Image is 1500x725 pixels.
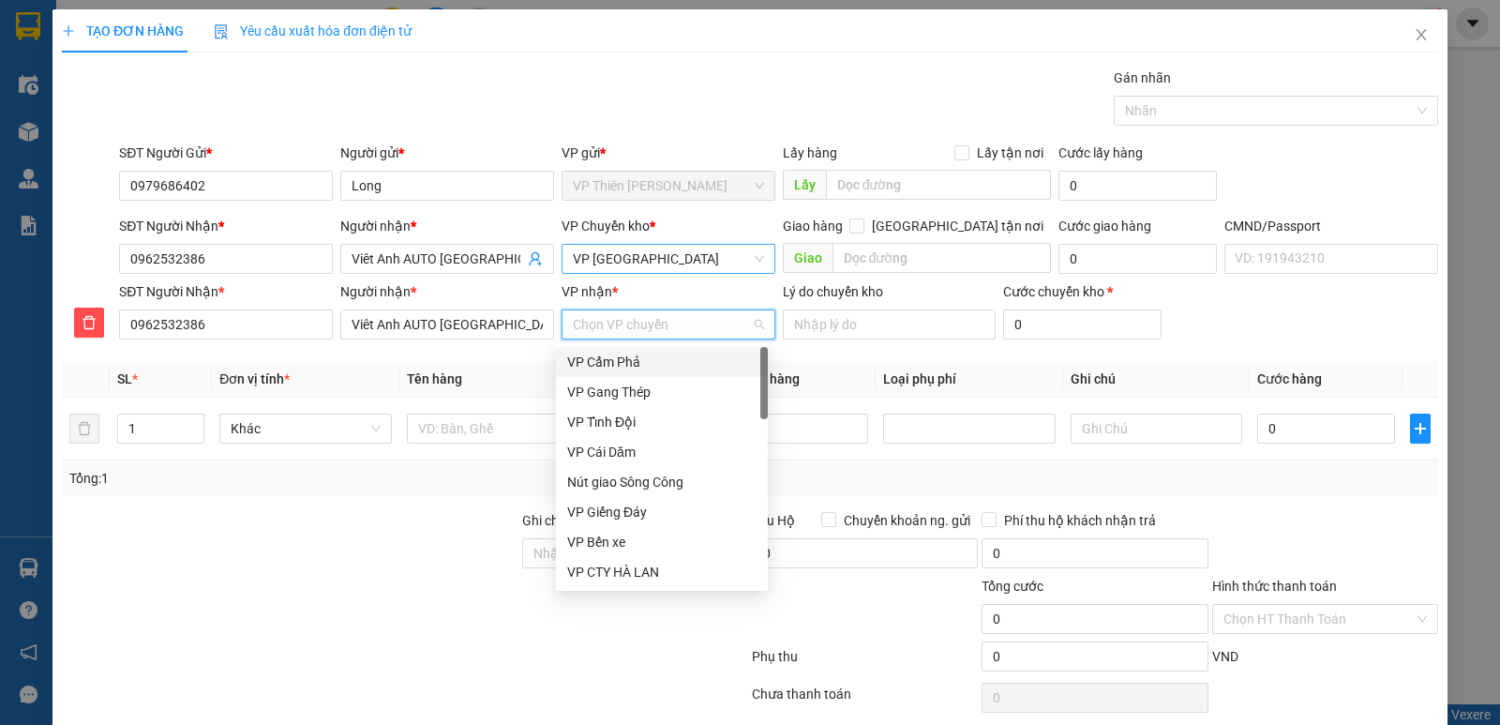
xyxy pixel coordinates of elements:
div: VP Gang Thép [567,382,757,402]
div: Cước chuyển kho [1003,281,1162,302]
input: Lý do chuyển kho [783,310,997,340]
div: VP Tỉnh Đội [567,412,757,432]
div: VP Giếng Đáy [567,502,757,522]
span: close [1414,27,1429,42]
button: plus [1410,414,1431,444]
div: Phụ thu [750,646,980,679]
div: VP CTY HÀ LAN [556,557,768,587]
div: SĐT Người Gửi [119,143,333,163]
label: Gán nhãn [1114,70,1171,85]
span: TẠO ĐƠN HÀNG [62,23,184,38]
span: Chuyển khoản ng. gửi [836,510,978,531]
span: VND [1212,649,1238,664]
span: VP Yên Bình [573,245,764,273]
input: Cước giao hàng [1058,244,1217,274]
span: Lấy hàng [783,145,837,160]
img: icon [214,24,229,39]
span: Phí thu hộ khách nhận trả [997,510,1163,531]
input: Ghi chú đơn hàng [522,538,748,568]
span: plus [62,24,75,38]
div: SĐT Người Nhận [119,216,333,236]
li: 271 - [PERSON_NAME] - [GEOGRAPHIC_DATA] - [GEOGRAPHIC_DATA] [175,46,784,69]
div: Tổng: 1 [69,468,580,489]
div: SĐT Người Nhận [119,281,333,302]
input: Dọc đường [826,170,1052,200]
label: Cước giao hàng [1058,219,1151,234]
button: delete [69,414,99,444]
input: Tên người nhận [340,310,554,340]
input: Cước lấy hàng [1058,171,1217,201]
div: VP Bến xe [567,532,757,552]
input: VD: Bàn, Ghế [407,414,579,444]
span: plus [1411,421,1430,436]
div: VP Cẩm Phả [567,352,757,372]
span: Yêu cầu xuất hóa đơn điện tử [214,23,412,38]
span: [GEOGRAPHIC_DATA] tận nơi [864,216,1051,236]
span: VP Chuyển kho [562,219,650,234]
div: VP Cái Dăm [567,442,757,462]
img: logo.jpg [23,23,164,117]
span: Tổng cước [982,579,1043,594]
span: Thu Hộ [752,513,795,528]
span: Đơn vị tính [219,371,290,386]
label: Cước lấy hàng [1058,145,1143,160]
span: VP Thiên Đường Bảo Sơn [573,172,764,200]
span: VP nhận [562,284,612,299]
div: VP Cái Dăm [556,437,768,467]
span: Khác [231,415,381,443]
div: VP Giếng Đáy [556,497,768,527]
div: CMND/Passport [1224,216,1438,236]
button: delete [74,308,104,338]
label: Lý do chuyển kho [783,284,883,299]
input: Ghi Chú [1071,414,1243,444]
div: Chưa thanh toán [750,684,980,717]
div: Người nhận [340,281,554,302]
div: Người gửi [340,143,554,163]
span: Lấy [783,170,826,200]
div: Nút giao Sông Công [556,467,768,497]
th: Ghi chú [1063,361,1251,398]
div: VP Tỉnh Đội [556,407,768,437]
span: Lấy tận nơi [969,143,1051,163]
div: Nút giao Sông Công [567,472,757,492]
b: GỬI : VP Thiên [PERSON_NAME] [23,128,226,190]
span: Giao hàng [783,219,843,234]
input: 0 [730,414,868,444]
div: VP Bến xe [556,527,768,557]
button: Close [1395,9,1447,62]
div: Người nhận [340,216,554,236]
th: Loại phụ phí [876,361,1063,398]
span: user-add [528,251,543,266]
span: Cước hàng [1257,371,1322,386]
label: Ghi chú đơn hàng [522,513,625,528]
div: VP Gang Thép [556,377,768,407]
span: Giao [783,243,832,273]
div: VP Cẩm Phả [556,347,768,377]
input: Dọc đường [832,243,1052,273]
div: VP CTY HÀ LAN [567,562,757,582]
span: SL [117,371,132,386]
span: Tên hàng [407,371,462,386]
label: Hình thức thanh toán [1212,579,1337,594]
input: SĐT người nhận [119,310,333,340]
div: VP gửi [562,143,775,163]
span: delete [75,315,103,330]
